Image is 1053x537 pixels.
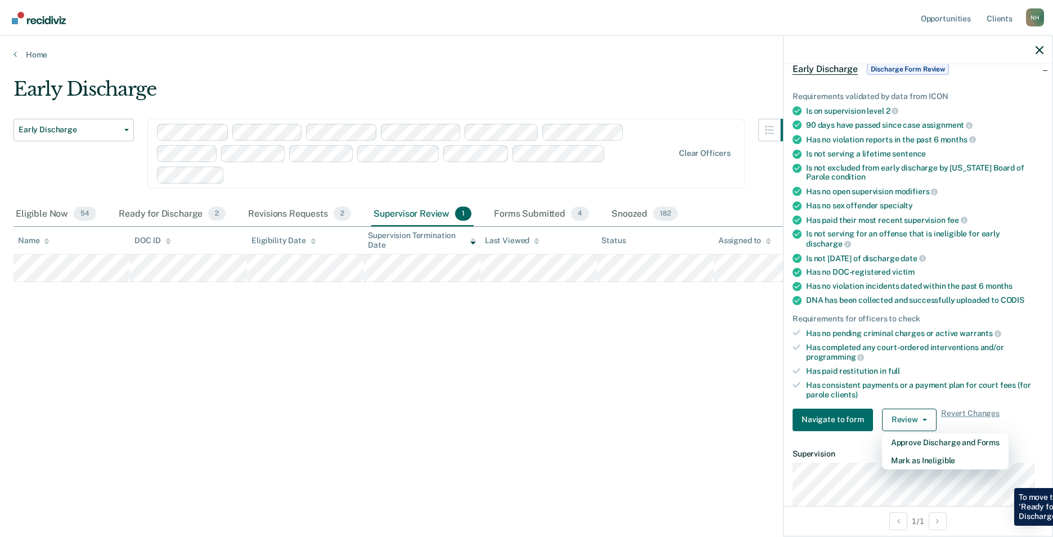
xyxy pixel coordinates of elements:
div: Supervisor Review [371,202,474,227]
div: Is not serving a lifetime [806,149,1043,159]
span: 2 [208,207,226,221]
span: 54 [74,207,96,221]
img: Recidiviz [12,12,66,24]
button: Next Opportunity [929,512,947,530]
div: Has paid their most recent supervision [806,215,1043,225]
span: Early Discharge [19,125,120,135]
span: months [985,281,1012,290]
div: Has consistent payments or a payment plan for court fees (for parole [806,381,1043,400]
div: Has no DOC-registered [806,267,1043,277]
button: Navigate to form [793,409,873,431]
span: full [888,366,900,375]
span: date [901,254,925,263]
span: 2 [886,106,899,115]
a: Navigate to form link [793,409,877,431]
div: Is not [DATE] of discharge [806,253,1043,263]
div: Assigned to [718,236,771,245]
div: Is on supervision level [806,106,1043,116]
div: Eligible Now [13,202,98,227]
button: Review [882,409,937,431]
div: DOC ID [134,236,170,245]
div: 90 days have passed since case [806,120,1043,130]
button: Profile dropdown button [1026,8,1044,26]
div: Status [601,236,625,245]
div: Has no violation incidents dated within the past 6 [806,281,1043,291]
span: modifiers [895,187,938,196]
span: 2 [334,207,351,221]
a: Home [13,50,1039,60]
span: 1 [455,207,471,221]
span: Revert Changes [941,409,1000,431]
span: 182 [653,207,678,221]
div: Early Discharge [13,78,803,110]
div: Is not excluded from early discharge by [US_STATE] Board of Parole [806,163,1043,182]
span: fee [947,216,967,225]
span: specialty [880,201,913,210]
div: Has no open supervision [806,186,1043,196]
div: Revisions Requests [246,202,353,227]
span: victim [892,267,915,276]
div: Eligibility Date [251,236,316,245]
span: programming [806,352,864,361]
div: Ready for Discharge [116,202,228,227]
div: Forms Submitted [492,202,591,227]
div: Snoozed [609,202,680,227]
span: CODIS [1001,296,1024,305]
span: Early Discharge [793,64,858,75]
span: discharge [806,239,851,248]
div: 1 / 1 [784,506,1052,536]
div: Open Intercom Messenger [1015,499,1042,526]
div: Early DischargeDischarge Form Review [784,51,1052,87]
div: Clear officers [679,149,731,158]
span: assignment [922,120,973,129]
div: Supervision Termination Date [368,231,475,250]
div: Requirements for officers to check [793,314,1043,324]
div: Has paid restitution in [806,366,1043,376]
button: Mark as Ineligible [882,451,1009,469]
span: warrants [960,329,1001,338]
div: Name [18,236,49,245]
span: condition [831,172,866,181]
div: Requirements validated by data from ICON [793,92,1043,101]
dt: Supervision [793,449,1043,459]
span: clients) [831,390,858,399]
div: Is not serving for an offense that is ineligible for early [806,229,1043,248]
div: Has completed any court-ordered interventions and/or [806,343,1043,362]
span: months [940,135,976,144]
div: Has no violation reports in the past 6 [806,135,1043,145]
div: Has no pending criminal charges or active [806,328,1043,338]
button: Approve Discharge and Forms [882,433,1009,451]
div: N H [1026,8,1044,26]
span: 4 [571,207,589,221]
div: DNA has been collected and successfully uploaded to [806,296,1043,305]
button: Previous Opportunity [889,512,907,530]
span: sentence [892,149,926,158]
div: Has no sex offender [806,201,1043,211]
div: Last Viewed [485,236,539,245]
span: Discharge Form Review [867,64,949,75]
